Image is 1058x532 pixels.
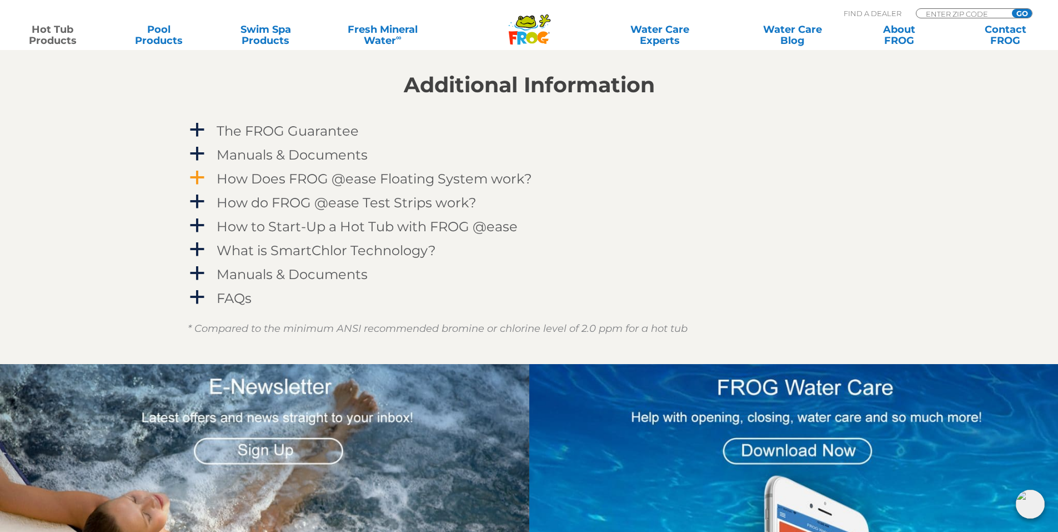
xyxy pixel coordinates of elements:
span: a [189,146,205,162]
input: Zip Code Form [925,9,1000,18]
p: Find A Dealer [844,8,901,18]
h4: The FROG Guarantee [217,123,359,138]
a: ContactFROG [964,24,1047,46]
span: a [189,217,205,234]
a: Swim SpaProducts [224,24,307,46]
a: PoolProducts [118,24,200,46]
a: Water CareExperts [593,24,727,46]
h4: How to Start-Up a Hot Tub with FROG @ease [217,219,518,234]
a: a How to Start-Up a Hot Tub with FROG @ease [188,216,871,237]
h2: Additional Information [188,73,871,97]
a: a The FROG Guarantee [188,121,871,141]
h4: What is SmartChlor Technology? [217,243,436,258]
a: a How do FROG @ease Test Strips work? [188,192,871,213]
a: Hot TubProducts [11,24,94,46]
sup: ∞ [396,33,402,42]
img: openIcon [1016,490,1045,519]
h4: FAQs [217,291,252,306]
span: a [189,265,205,282]
a: a Manuals & Documents [188,145,871,165]
span: a [189,241,205,258]
em: * Compared to the minimum ANSI recommended bromine or chlorine level of 2.0 ppm for a hot tub [188,322,688,335]
a: a How Does FROG @ease Floating System work? [188,168,871,189]
h4: Manuals & Documents [217,147,368,162]
a: AboutFROG [858,24,940,46]
input: GO [1012,9,1032,18]
a: a FAQs [188,288,871,309]
a: a What is SmartChlor Technology? [188,240,871,261]
span: a [189,122,205,138]
h4: How Does FROG @ease Floating System work? [217,171,532,186]
h4: How do FROG @ease Test Strips work? [217,195,477,210]
a: a Manuals & Documents [188,264,871,285]
span: a [189,170,205,186]
span: a [189,193,205,210]
span: a [189,289,205,306]
a: Water CareBlog [751,24,834,46]
h4: Manuals & Documents [217,267,368,282]
a: Fresh MineralWater∞ [330,24,434,46]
